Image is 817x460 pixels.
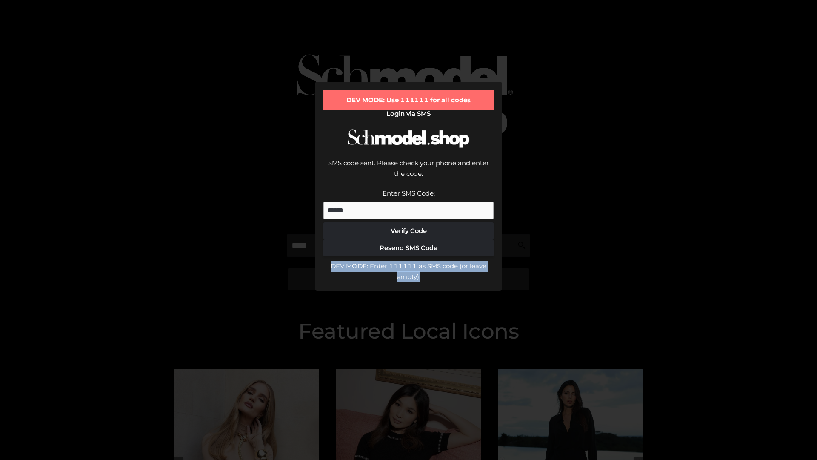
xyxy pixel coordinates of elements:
button: Resend SMS Code [323,239,494,256]
div: DEV MODE: Use 111111 for all codes [323,90,494,110]
div: SMS code sent. Please check your phone and enter the code. [323,158,494,188]
label: Enter SMS Code: [383,189,435,197]
div: DEV MODE: Enter 111111 as SMS code (or leave empty). [323,261,494,282]
img: Schmodel Logo [345,122,472,155]
h2: Login via SMS [323,110,494,118]
button: Verify Code [323,222,494,239]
